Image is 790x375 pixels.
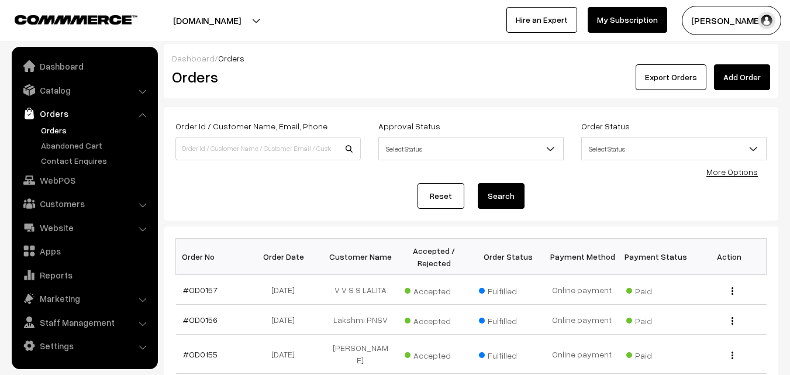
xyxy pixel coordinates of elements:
td: [DATE] [250,275,323,305]
span: Select Status [582,139,766,159]
th: Action [692,239,766,275]
img: user [758,12,775,29]
th: Order No [176,239,250,275]
h2: Orders [172,68,360,86]
td: V V S S LALITA [323,275,397,305]
span: Fulfilled [479,312,537,327]
a: More Options [706,167,758,177]
a: Website [15,217,154,238]
a: Marketing [15,288,154,309]
td: Lakshmi PNSV [323,305,397,335]
button: [PERSON_NAME] [682,6,781,35]
div: / [172,52,770,64]
img: Menu [732,352,733,359]
a: Add Order [714,64,770,90]
span: Paid [626,312,685,327]
span: Select Status [581,137,767,160]
span: Accepted [405,282,463,297]
button: [DOMAIN_NAME] [132,6,282,35]
a: Dashboard [172,53,215,63]
span: Paid [626,282,685,297]
a: Hire an Expert [506,7,577,33]
a: Catalog [15,80,154,101]
th: Customer Name [323,239,397,275]
span: Orders [218,53,244,63]
span: Select Status [379,139,563,159]
input: Order Id / Customer Name / Customer Email / Customer Phone [175,137,361,160]
a: Apps [15,240,154,262]
th: Payment Status [619,239,692,275]
a: Orders [38,124,154,136]
a: My Subscription [588,7,667,33]
a: Reset [418,183,464,209]
span: Fulfilled [479,346,537,362]
a: #OD0157 [183,285,218,295]
button: Export Orders [636,64,706,90]
td: [DATE] [250,305,323,335]
label: Order Id / Customer Name, Email, Phone [175,120,327,132]
td: [DATE] [250,335,323,374]
a: Settings [15,335,154,356]
td: Online payment [545,275,619,305]
button: Search [478,183,525,209]
a: Orders [15,103,154,124]
span: Accepted [405,312,463,327]
td: Online payment [545,305,619,335]
a: WebPOS [15,170,154,191]
a: Reports [15,264,154,285]
th: Order Date [250,239,323,275]
label: Approval Status [378,120,440,132]
a: #OD0156 [183,315,218,325]
a: Customers [15,193,154,214]
label: Order Status [581,120,630,132]
td: Online payment [545,335,619,374]
a: Abandoned Cart [38,139,154,152]
img: Menu [732,287,733,295]
a: Dashboard [15,56,154,77]
th: Payment Method [545,239,619,275]
a: #OD0155 [183,349,218,359]
span: Accepted [405,346,463,362]
span: Fulfilled [479,282,537,297]
a: COMMMERCE [15,12,117,26]
span: Paid [626,346,685,362]
img: Menu [732,317,733,325]
a: Staff Management [15,312,154,333]
a: Contact Enquires [38,154,154,167]
span: Select Status [378,137,564,160]
img: COMMMERCE [15,15,137,24]
th: Accepted / Rejected [397,239,471,275]
td: [PERSON_NAME] [323,335,397,374]
th: Order Status [471,239,545,275]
